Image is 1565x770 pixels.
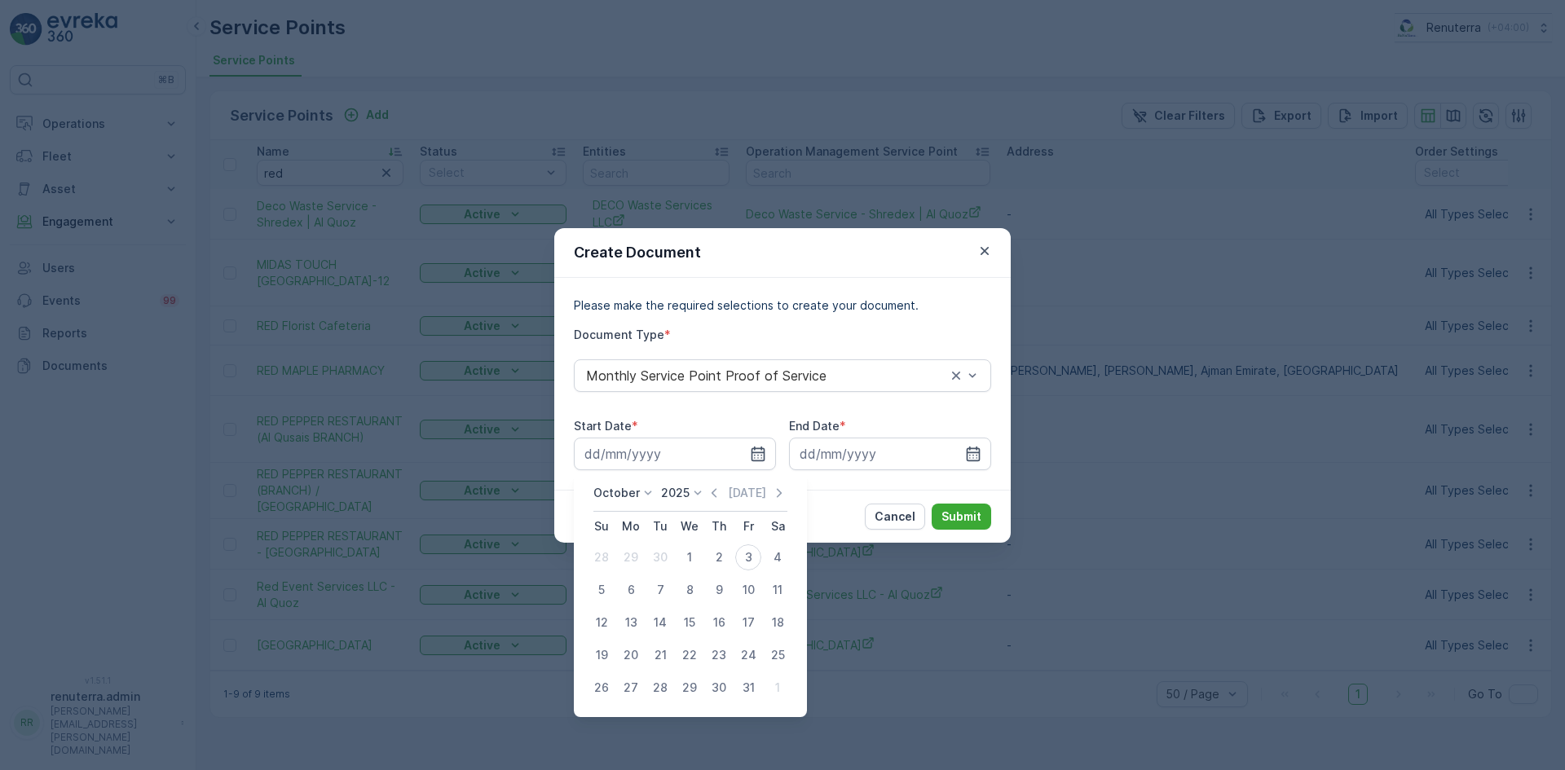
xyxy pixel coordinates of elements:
div: 15 [677,609,703,636]
th: Monday [616,512,646,541]
div: 16 [706,609,732,636]
p: Please make the required selections to create your document. [574,297,991,314]
div: 24 [735,642,761,668]
div: 20 [618,642,644,668]
div: 6 [618,577,644,603]
div: 3 [735,544,761,570]
p: October [593,485,640,501]
div: 19 [589,642,615,668]
input: dd/mm/yyyy [789,438,991,470]
div: 8 [677,577,703,603]
div: 9 [706,577,732,603]
div: 31 [735,675,761,701]
div: 12 [589,609,615,636]
div: 13 [618,609,644,636]
div: 28 [647,675,673,701]
p: Submit [941,508,981,525]
p: Cancel [875,508,915,525]
div: 23 [706,642,732,668]
div: 4 [765,544,791,570]
div: 11 [765,577,791,603]
th: Thursday [704,512,734,541]
div: 29 [677,675,703,701]
label: End Date [789,419,840,433]
th: Saturday [763,512,792,541]
div: 14 [647,609,673,636]
div: 17 [735,609,761,636]
div: 5 [589,577,615,603]
div: 7 [647,577,673,603]
div: 25 [765,642,791,668]
div: 18 [765,609,791,636]
div: 27 [618,675,644,701]
label: Document Type [574,328,664,341]
th: Sunday [587,512,616,541]
div: 2 [706,544,732,570]
div: 10 [735,577,761,603]
th: Tuesday [646,512,675,541]
div: 26 [589,675,615,701]
div: 1 [677,544,703,570]
p: 2025 [661,485,690,501]
div: 1 [765,675,791,701]
input: dd/mm/yyyy [574,438,776,470]
p: Create Document [574,241,701,264]
th: Friday [734,512,763,541]
div: 28 [589,544,615,570]
div: 21 [647,642,673,668]
div: 30 [706,675,732,701]
div: 29 [618,544,644,570]
label: Start Date [574,419,632,433]
th: Wednesday [675,512,704,541]
div: 22 [677,642,703,668]
button: Submit [932,504,991,530]
div: 30 [647,544,673,570]
button: Cancel [865,504,925,530]
p: [DATE] [728,485,766,501]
